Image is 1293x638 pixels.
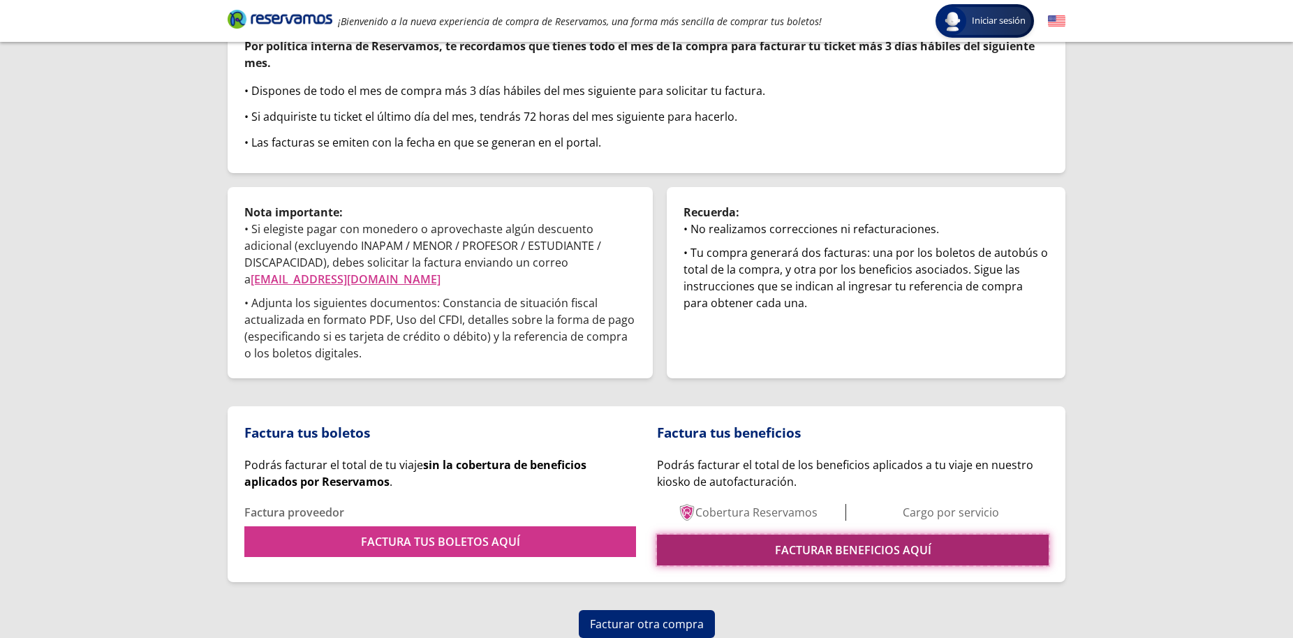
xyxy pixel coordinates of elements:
p: Factura tus beneficios [657,423,1049,443]
p: Por política interna de Reservamos, te recordamos que tienes todo el mes de la compra para factur... [244,38,1049,71]
a: FACTURAR BENEFICIOS AQUÍ [657,535,1049,565]
div: • Dispones de todo el mes de compra más 3 días hábiles del mes siguiente para solicitar tu factura. [244,82,1049,99]
div: • Si adquiriste tu ticket el último día del mes, tendrás 72 horas del mes siguiente para hacerlo. [244,108,1049,125]
a: Brand Logo [228,8,332,34]
button: English [1048,13,1065,30]
i: Brand Logo [228,8,332,29]
p: Cobertura Reservamos [695,504,818,521]
p: • Adjunta los siguientes documentos: Constancia de situación fiscal actualizada en formato PDF, U... [244,295,636,362]
div: . [244,457,636,490]
em: ¡Bienvenido a la nueva experiencia de compra de Reservamos, una forma más sencilla de comprar tus... [338,15,822,28]
p: Factura proveedor [244,504,636,521]
a: [EMAIL_ADDRESS][DOMAIN_NAME] [251,272,441,287]
div: • No realizamos correcciones ni refacturaciones. [684,221,1049,237]
span: Iniciar sesión [966,14,1031,28]
div: • Las facturas se emiten con la fecha en que se generan en el portal. [244,134,1049,151]
p: • Si elegiste pagar con monedero o aprovechaste algún descuento adicional (excluyendo INAPAM / ME... [244,221,636,288]
p: Factura tus boletos [244,423,636,443]
p: Cargo por servicio [903,504,999,521]
a: FACTURA TUS BOLETOS AQUÍ [244,526,636,557]
p: Podrás facturar el total de los beneficios aplicados a tu viaje en nuestro kiosko de autofacturac... [657,457,1049,490]
p: Nota importante: [244,204,636,221]
button: Facturar otra compra [579,610,715,638]
div: • Tu compra generará dos facturas: una por los boletos de autobús o total de la compra, y otra po... [684,244,1049,311]
span: Podrás facturar el total de tu viaje [244,457,586,489]
p: Recuerda: [684,204,1049,221]
img: Basic service level [679,504,695,521]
